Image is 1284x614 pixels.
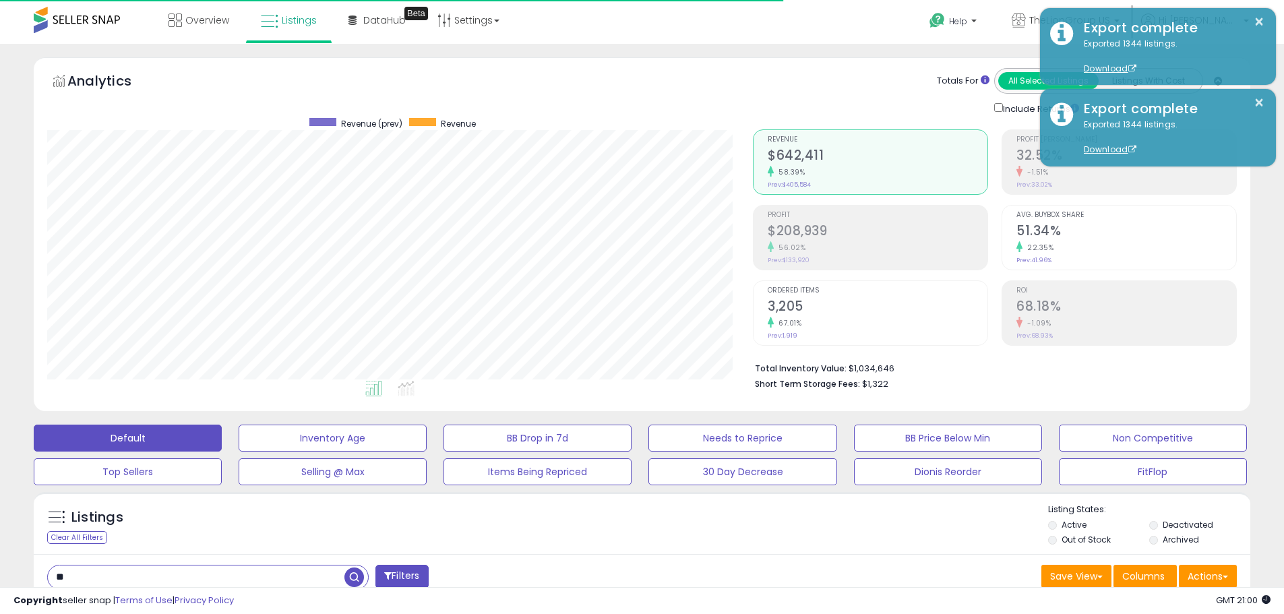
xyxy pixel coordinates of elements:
[755,359,1227,375] li: $1,034,646
[1029,13,1110,27] span: TheLionGroup US
[363,13,406,27] span: DataHub
[444,425,632,452] button: BB Drop in 7d
[1179,565,1237,588] button: Actions
[774,318,801,328] small: 67.01%
[175,594,234,607] a: Privacy Policy
[998,72,1099,90] button: All Selected Listings
[774,167,805,177] small: 58.39%
[34,425,222,452] button: Default
[185,13,229,27] span: Overview
[1254,94,1264,111] button: ×
[71,508,123,527] h5: Listings
[1062,519,1087,530] label: Active
[1163,534,1199,545] label: Archived
[1048,503,1250,516] p: Listing States:
[13,594,234,607] div: seller snap | |
[919,2,990,44] a: Help
[115,594,173,607] a: Terms of Use
[1041,565,1111,588] button: Save View
[1016,136,1236,144] span: Profit [PERSON_NAME]
[929,12,946,29] i: Get Help
[768,223,987,241] h2: $208,939
[1122,570,1165,583] span: Columns
[648,458,836,485] button: 30 Day Decrease
[768,287,987,295] span: Ordered Items
[648,425,836,452] button: Needs to Reprice
[854,425,1042,452] button: BB Price Below Min
[47,531,107,544] div: Clear All Filters
[1016,212,1236,219] span: Avg. Buybox Share
[1022,318,1051,328] small: -1.09%
[768,332,797,340] small: Prev: 1,919
[1016,256,1051,264] small: Prev: 41.96%
[13,594,63,607] strong: Copyright
[1016,299,1236,317] h2: 68.18%
[239,425,427,452] button: Inventory Age
[768,148,987,166] h2: $642,411
[1016,181,1052,189] small: Prev: 33.02%
[755,363,847,374] b: Total Inventory Value:
[768,181,811,189] small: Prev: $405,584
[937,75,989,88] div: Totals For
[862,377,888,390] span: $1,322
[1016,148,1236,166] h2: 32.52%
[1074,99,1266,119] div: Export complete
[1074,38,1266,75] div: Exported 1344 listings.
[1016,332,1053,340] small: Prev: 68.93%
[1074,18,1266,38] div: Export complete
[768,212,987,219] span: Profit
[1059,425,1247,452] button: Non Competitive
[1113,565,1177,588] button: Columns
[949,16,967,27] span: Help
[774,243,805,253] small: 56.02%
[444,458,632,485] button: Items Being Repriced
[1062,534,1111,545] label: Out of Stock
[768,136,987,144] span: Revenue
[1084,63,1136,74] a: Download
[768,256,809,264] small: Prev: $133,920
[1074,119,1266,156] div: Exported 1344 listings.
[984,100,1095,116] div: Include Returns
[34,458,222,485] button: Top Sellers
[1163,519,1213,530] label: Deactivated
[768,299,987,317] h2: 3,205
[755,378,860,390] b: Short Term Storage Fees:
[1016,287,1236,295] span: ROI
[67,71,158,94] h5: Analytics
[239,458,427,485] button: Selling @ Max
[441,118,476,129] span: Revenue
[1022,167,1048,177] small: -1.51%
[1084,144,1136,155] a: Download
[1216,594,1271,607] span: 2025-10-7 21:00 GMT
[341,118,402,129] span: Revenue (prev)
[282,13,317,27] span: Listings
[1254,13,1264,30] button: ×
[854,458,1042,485] button: Dionis Reorder
[1022,243,1053,253] small: 22.35%
[404,7,428,20] div: Tooltip anchor
[375,565,428,588] button: Filters
[1059,458,1247,485] button: FitFlop
[1016,223,1236,241] h2: 51.34%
